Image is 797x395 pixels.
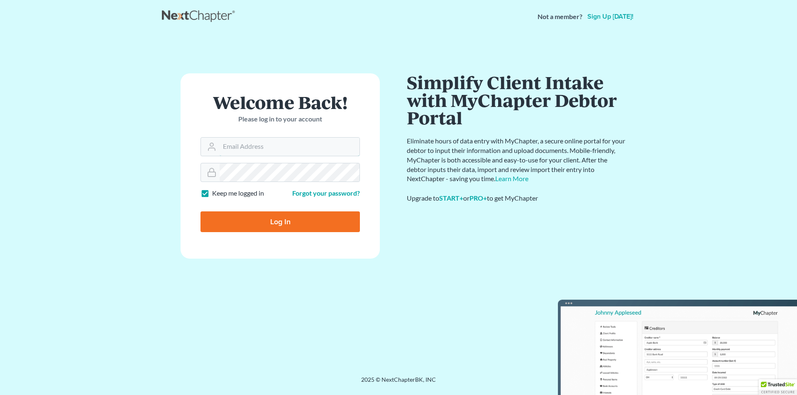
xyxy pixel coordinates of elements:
[292,189,360,197] a: Forgot your password?
[759,379,797,395] div: TrustedSite Certified
[162,376,635,390] div: 2025 © NextChapterBK, INC
[200,211,360,232] input: Log In
[407,73,627,126] h1: Simplify Client Intake with MyChapter Debtor Portal
[469,194,487,202] a: PRO+
[220,138,359,156] input: Email Address
[495,174,528,182] a: Learn More
[407,194,627,203] div: Upgrade to or to get MyChapter
[439,194,463,202] a: START+
[212,189,264,198] label: Keep me logged in
[200,93,360,111] h1: Welcome Back!
[538,12,582,22] strong: Not a member?
[407,136,627,184] p: Eliminate hours of data entry with MyChapter, a secure online portal for your debtor to input the...
[200,114,360,124] p: Please log in to your account
[586,13,635,20] a: Sign up [DATE]!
